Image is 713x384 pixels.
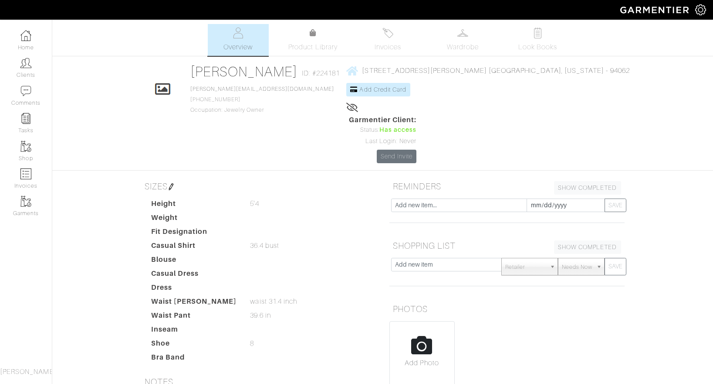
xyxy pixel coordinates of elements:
span: Wardrobe [447,42,478,52]
dt: Casual Dress [145,268,244,282]
a: SHOW COMPLETED [554,240,621,254]
a: Add Credit Card [346,83,410,96]
img: reminder-icon-8004d30b9f0a5d33ae49ab947aed9ed385cf756f9e5892f1edd6e32f2345188e.png [20,113,31,124]
button: SAVE [605,199,626,212]
img: pen-cf24a1663064a2ec1b9c1bd2387e9de7a2fa800b781884d57f21acf72779bad2.png [168,183,175,190]
a: [PERSON_NAME][EMAIL_ADDRESS][DOMAIN_NAME] [190,86,334,92]
h5: PHOTOS [389,300,625,318]
img: basicinfo-40fd8af6dae0f16599ec9e87c0ef1c0a1fdea2edbe929e3d69a839185d80c458.svg [233,27,243,38]
h5: REMINDERS [389,178,625,195]
a: Invoices [358,24,419,56]
dt: Dress [145,282,244,296]
dt: Shoe [145,338,244,352]
img: clients-icon-6bae9207a08558b7cb47a8932f037763ab4055f8c8b6bfacd5dc20c3e0201464.png [20,58,31,69]
img: dashboard-icon-dbcd8f5a0b271acd01030246c82b418ddd0df26cd7fceb0bd07c9910d44c42f6.png [20,30,31,41]
input: Add new item [391,258,502,271]
dt: Inseam [145,324,244,338]
a: Send Invite [377,150,417,163]
button: SAVE [605,258,626,275]
h5: SHOPPING LIST [389,237,625,254]
dt: Waist [PERSON_NAME] [145,296,244,310]
img: todo-9ac3debb85659649dc8f770b8b6100bb5dab4b48dedcbae339e5042a72dfd3cc.svg [532,27,543,38]
a: Wardrobe [433,24,493,56]
a: Product Library [283,28,344,52]
span: Product Library [288,42,338,52]
span: [STREET_ADDRESS][PERSON_NAME] [GEOGRAPHIC_DATA], [US_STATE] - 94062 [362,67,629,75]
a: SHOW COMPLETED [554,181,621,195]
span: 36.4 bust [250,240,279,251]
span: [PHONE_NUMBER] Occupation: Jewelry Owner [190,86,334,113]
span: 5'4 [250,199,259,209]
dt: Casual Shirt [145,240,244,254]
a: Overview [208,24,269,56]
img: wardrobe-487a4870c1b7c33e795ec22d11cfc2ed9d08956e64fb3008fe2437562e282088.svg [457,27,468,38]
dt: Blouse [145,254,244,268]
a: [STREET_ADDRESS][PERSON_NAME] [GEOGRAPHIC_DATA], [US_STATE] - 94062 [346,65,629,76]
span: Add Credit Card [359,86,406,93]
span: 8 [250,338,254,349]
img: garments-icon-b7da505a4dc4fd61783c78ac3ca0ef83fa9d6f193b1c9dc38574b1d14d53ca28.png [20,141,31,152]
span: Overview [223,42,253,52]
img: orders-27d20c2124de7fd6de4e0e44c1d41de31381a507db9b33961299e4e07d508b8c.svg [382,27,393,38]
dt: Fit Designation [145,226,244,240]
span: Invoices [375,42,401,52]
dt: Weight [145,213,244,226]
dt: Bra Band [145,352,244,366]
img: garments-icon-b7da505a4dc4fd61783c78ac3ca0ef83fa9d6f193b1c9dc38574b1d14d53ca28.png [20,196,31,207]
span: Needs Now [562,258,592,276]
span: Look Books [518,42,557,52]
input: Add new item... [391,199,527,212]
a: [PERSON_NAME] [190,64,298,79]
span: Retailer [505,258,546,276]
a: Look Books [507,24,568,56]
dt: Waist Pant [145,310,244,324]
span: 39.6 in [250,310,270,321]
span: Garmentier Client: [349,115,417,125]
span: ID: #224181 [302,68,340,79]
dt: Height [145,199,244,213]
div: Status: [349,125,417,135]
img: comment-icon-a0a6a9ef722e966f86d9cbdc48e553b5cf19dbc54f86b18d962a5391bc8f6eb6.png [20,86,31,96]
div: Last Login: Never [349,137,417,146]
h5: SIZES [141,178,376,195]
img: gear-icon-white-bd11855cb880d31180b6d7d6211b90ccbf57a29d726f0c71d8c61bd08dd39cc2.png [695,4,706,15]
span: waist 31.4 inch [250,296,297,307]
img: garmentier-logo-header-white-b43fb05a5012e4ada735d5af1a66efaba907eab6374d6393d1fbf88cb4ef424d.png [616,2,695,17]
img: orders-icon-0abe47150d42831381b5fb84f609e132dff9fe21cb692f30cb5eec754e2cba89.png [20,168,31,179]
span: Has access [379,125,417,135]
